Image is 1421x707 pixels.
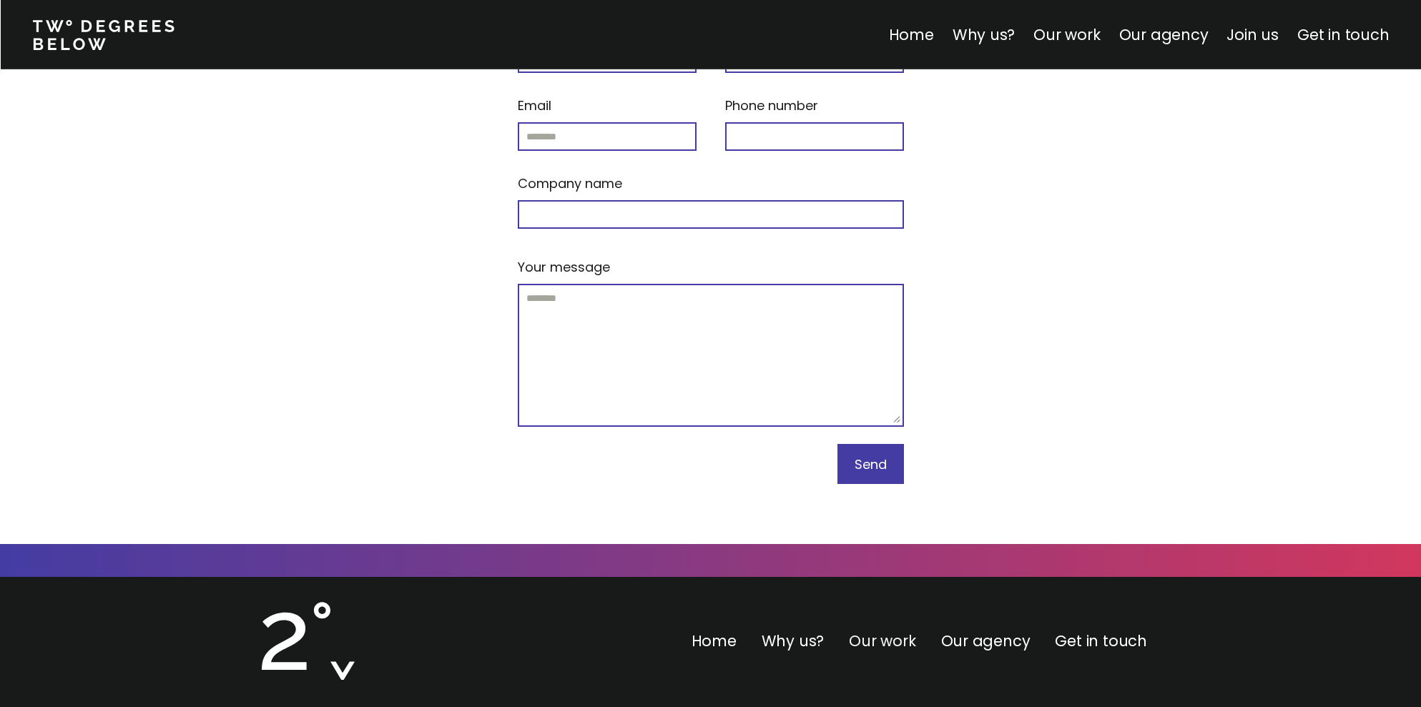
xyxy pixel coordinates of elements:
a: Our work [849,631,915,651]
textarea: Your message [518,284,904,427]
a: Get in touch [1297,24,1389,45]
a: Our agency [1118,24,1208,45]
button: Send [837,444,904,484]
p: Company name [518,174,622,193]
input: Phone number [725,122,904,151]
input: Company name [518,200,904,229]
p: Phone number [725,96,818,115]
a: Our agency [941,631,1031,651]
a: Why us? [952,24,1015,45]
span: Send [855,455,887,473]
a: Home [888,24,933,45]
a: Why us? [762,631,825,651]
input: Email [518,122,697,151]
p: Email [518,96,551,115]
a: Join us [1226,24,1279,45]
p: Your message [518,257,610,277]
a: Home [692,631,737,651]
a: Get in touch [1055,631,1146,651]
a: Our work [1033,24,1100,45]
